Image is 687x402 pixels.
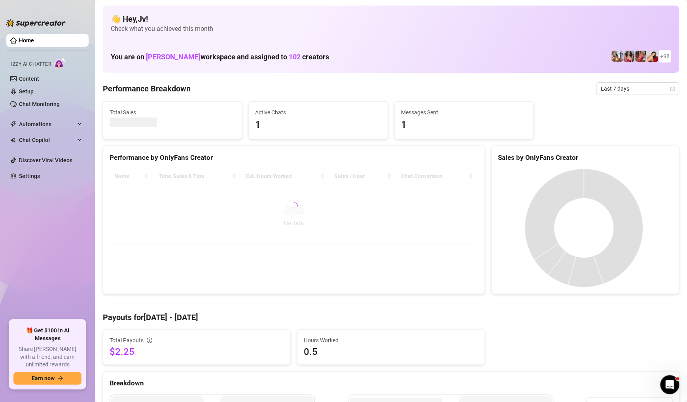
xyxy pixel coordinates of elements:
span: 102 [289,53,301,61]
span: Share [PERSON_NAME] with a friend, and earn unlimited rewards [13,345,81,369]
span: Check what you achieved this month [111,25,671,33]
h1: You are on workspace and assigned to creators [111,53,329,61]
a: Home [19,37,34,44]
img: logo-BBDzfeDw.svg [6,19,66,27]
span: + 98 [660,52,670,61]
span: $2.25 [110,345,284,358]
span: calendar [670,86,675,91]
span: Active Chats [255,108,381,117]
span: Total Sales [110,108,235,117]
h4: Performance Breakdown [103,83,191,94]
span: Izzy AI Chatter [11,61,51,68]
span: 0.5 [304,345,478,358]
span: [PERSON_NAME] [146,53,201,61]
img: April (@aprilblaze) [635,51,646,62]
div: Sales by OnlyFans Creator [498,152,672,163]
span: 🎁 Get $100 in AI Messages [13,327,81,342]
span: 1 [255,118,381,133]
span: info-circle [147,338,152,343]
span: Messages Sent [401,108,527,117]
a: Chat Monitoring [19,101,60,107]
button: Earn nowarrow-right [13,372,81,385]
span: Hours Worked [304,336,478,345]
iframe: Intercom live chat [660,375,679,394]
span: loading [290,202,298,210]
h4: Payouts for [DATE] - [DATE] [103,312,679,323]
a: Settings [19,173,40,179]
span: 1 [401,118,527,133]
span: Last 7 days [601,83,674,95]
div: Breakdown [110,378,672,389]
span: Earn now [32,375,55,381]
a: Discover Viral Videos [19,157,72,163]
img: Aaliyah (@edmflowerfairy) [623,51,634,62]
img: Sophia (@thesophiapayan) [647,51,658,62]
a: Setup [19,88,34,95]
a: Content [19,76,39,82]
span: thunderbolt [10,121,17,127]
div: Performance by OnlyFans Creator [110,152,478,163]
img: ildgaf (@ildgaff) [611,51,623,62]
span: arrow-right [58,375,63,381]
img: Chat Copilot [10,137,15,143]
img: AI Chatter [54,57,66,69]
span: Chat Copilot [19,134,75,146]
span: Total Payouts [110,336,144,345]
h4: 👋 Hey, Jv ! [111,13,671,25]
span: Automations [19,118,75,131]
